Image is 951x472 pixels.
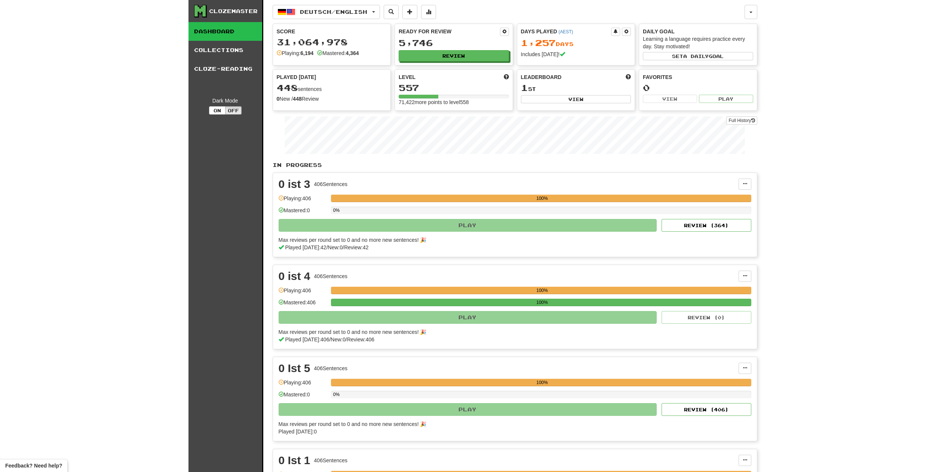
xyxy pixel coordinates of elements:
[314,180,348,188] div: 406 Sentences
[399,50,509,61] button: Review
[521,82,528,93] span: 1
[279,455,310,466] div: 0 Ist 1
[399,38,509,48] div: 5,746
[726,116,757,125] a: Full History
[188,60,262,78] a: Cloze-Reading
[279,391,327,403] div: Mastered: 0
[333,379,751,386] div: 100%
[225,106,242,115] button: Off
[421,5,436,19] button: More stats
[279,429,317,435] span: Played [DATE]: 0
[317,49,359,57] div: Mastered:
[683,54,709,59] span: a daily
[329,337,331,342] span: /
[346,337,347,342] span: /
[277,95,387,103] div: New / Review
[279,195,327,207] div: Playing: 406
[333,195,751,202] div: 100%
[300,9,367,15] span: Deutsch / English
[331,337,346,342] span: New: 0
[209,7,258,15] div: Clozemaster
[279,328,747,336] div: Max reviews per round set to 0 and no more new sentences! 🎉
[279,287,327,299] div: Playing: 406
[333,299,751,306] div: 100%
[558,29,573,34] a: (AEST)
[344,244,368,250] span: Review: 42
[277,37,387,47] div: 31,064,978
[384,5,399,19] button: Search sentences
[643,35,753,50] div: Learning a language requires practice every day. Stay motivated!
[277,96,280,102] strong: 0
[399,73,415,81] span: Level
[285,337,329,342] span: Played [DATE]: 406
[279,271,310,282] div: 0 ist 4
[279,219,657,232] button: Play
[662,311,751,324] button: Review (0)
[279,379,327,391] div: Playing: 406
[626,73,631,81] span: This week in points, UTC
[277,83,387,93] div: sentences
[662,403,751,416] button: Review (406)
[279,311,657,324] button: Play
[643,73,753,81] div: Favorites
[273,161,757,169] p: In Progress
[314,365,348,372] div: 406 Sentences
[504,73,509,81] span: Score more points to level up
[328,244,343,250] span: New: 0
[285,244,326,250] span: Played [DATE]: 42
[399,83,509,92] div: 557
[662,219,751,232] button: Review (364)
[521,95,631,103] button: View
[399,28,500,35] div: Ready for Review
[521,28,611,35] div: Days Played
[521,83,631,93] div: st
[643,28,753,35] div: Daily Goal
[699,95,753,103] button: Play
[402,5,417,19] button: Add sentence to collection
[521,51,631,58] div: Includes [DATE]!
[279,299,327,311] div: Mastered: 406
[209,106,226,115] button: On
[643,95,697,103] button: View
[277,73,316,81] span: Played [DATE]
[326,244,328,250] span: /
[279,207,327,219] div: Mastered: 0
[343,244,344,250] span: /
[314,272,348,280] div: 406 Sentences
[314,457,348,464] div: 406 Sentences
[279,403,657,416] button: Play
[521,38,631,48] div: Day s
[293,96,301,102] strong: 448
[279,179,310,190] div: 0 ist 3
[347,337,374,342] span: Review: 406
[399,98,509,106] div: 71,422 more points to level 558
[643,52,753,60] button: Seta dailygoal
[5,462,62,469] span: Open feedback widget
[279,236,747,244] div: Max reviews per round set to 0 and no more new sentences! 🎉
[279,363,310,374] div: 0 Ist 5
[521,37,556,48] span: 1,257
[346,50,359,56] strong: 4,364
[643,83,753,92] div: 0
[277,49,314,57] div: Playing:
[277,82,298,93] span: 448
[279,420,747,428] div: Max reviews per round set to 0 and no more new sentences! 🎉
[194,97,257,104] div: Dark Mode
[188,22,262,41] a: Dashboard
[188,41,262,60] a: Collections
[521,73,562,81] span: Leaderboard
[277,28,387,35] div: Score
[333,287,751,294] div: 100%
[300,50,313,56] strong: 6,194
[273,5,380,19] button: Deutsch/English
